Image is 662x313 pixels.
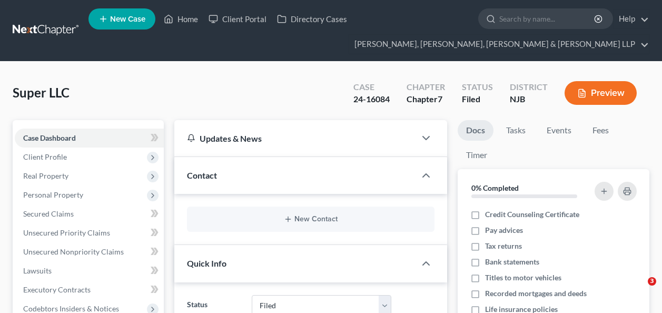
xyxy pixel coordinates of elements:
[510,93,548,105] div: NJB
[498,120,534,141] a: Tasks
[159,9,203,28] a: Home
[584,120,618,141] a: Fees
[349,35,649,54] a: [PERSON_NAME], [PERSON_NAME], [PERSON_NAME] & [PERSON_NAME] LLP
[458,120,493,141] a: Docs
[485,288,587,299] span: Recorded mortgages and deeds
[438,94,442,104] span: 7
[485,272,561,283] span: Titles to motor vehicles
[565,81,637,105] button: Preview
[471,183,519,192] strong: 0% Completed
[13,85,70,100] span: Super LLC
[458,145,496,165] a: Timer
[648,277,656,286] span: 3
[499,9,596,28] input: Search by name...
[15,242,164,261] a: Unsecured Nonpriority Claims
[23,171,68,180] span: Real Property
[23,190,83,199] span: Personal Property
[485,225,523,236] span: Pay advices
[23,285,91,294] span: Executory Contracts
[23,228,110,237] span: Unsecured Priority Claims
[353,81,390,93] div: Case
[23,209,74,218] span: Secured Claims
[272,9,352,28] a: Directory Cases
[187,170,217,180] span: Contact
[23,133,76,142] span: Case Dashboard
[23,247,124,256] span: Unsecured Nonpriority Claims
[195,215,426,223] button: New Contact
[614,9,649,28] a: Help
[203,9,272,28] a: Client Portal
[23,152,67,161] span: Client Profile
[187,258,226,268] span: Quick Info
[15,261,164,280] a: Lawsuits
[462,81,493,93] div: Status
[485,209,579,220] span: Credit Counseling Certificate
[407,81,445,93] div: Chapter
[15,223,164,242] a: Unsecured Priority Claims
[15,204,164,223] a: Secured Claims
[538,120,580,141] a: Events
[485,257,539,267] span: Bank statements
[23,266,52,275] span: Lawsuits
[407,93,445,105] div: Chapter
[353,93,390,105] div: 24-16084
[23,304,119,313] span: Codebtors Insiders & Notices
[187,133,403,144] div: Updates & News
[110,15,145,23] span: New Case
[626,277,651,302] iframe: Intercom live chat
[485,241,522,251] span: Tax returns
[510,81,548,93] div: District
[15,129,164,148] a: Case Dashboard
[15,280,164,299] a: Executory Contracts
[462,93,493,105] div: Filed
